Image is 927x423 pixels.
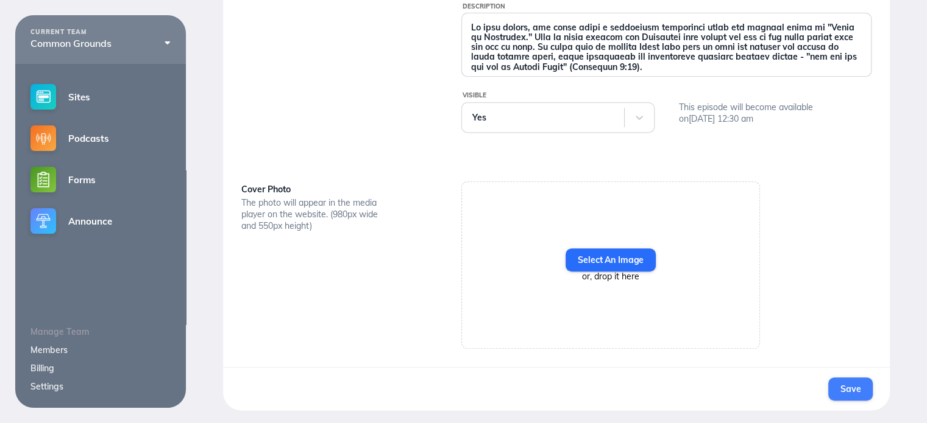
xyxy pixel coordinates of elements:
textarea: Lo ipsu dolors, ame conse adipi e seddoeiusm temporinci utlab etd magnaal enima mi "Venia qu Nost... [462,13,871,74]
a: Announce [15,200,186,242]
img: forms-small@2x.png [30,167,56,192]
a: Settings [30,381,63,392]
a: Podcasts [15,117,186,159]
a: Billing [30,363,54,374]
div: Common Grounds [30,38,171,49]
img: sites-small@2x.png [30,84,56,110]
div: Visible [463,89,654,102]
div: or, drop it here [566,271,656,281]
div: The photo will appear in the media player on the website. (980px wide and 550px height) [241,197,394,232]
button: Save [828,377,873,400]
span: This episode will become available on [DATE] 12:30 am [679,102,813,124]
div: Cover Photo [241,181,431,197]
div: Yes [472,113,613,122]
img: podcasts-small@2x.png [30,125,56,151]
img: announce-small@2x.png [30,208,56,234]
a: Forms [15,159,186,200]
span: Save [840,383,861,394]
label: Select An Image [566,248,656,271]
a: Members [30,344,68,355]
a: Sites [15,76,186,117]
div: CURRENT TEAM [30,29,171,36]
span: Manage Team [30,326,89,337]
